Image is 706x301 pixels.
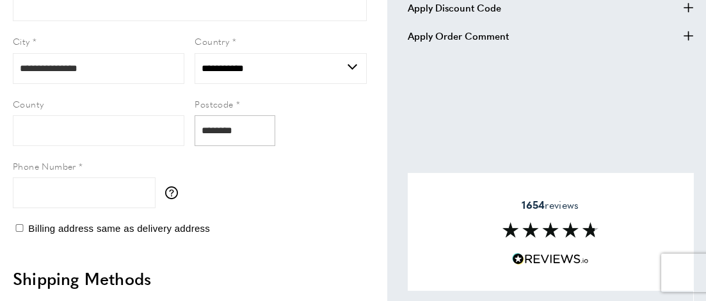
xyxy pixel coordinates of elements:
[28,223,210,234] span: Billing address same as delivery address
[502,222,598,238] img: Reviews section
[15,224,24,232] input: Billing address same as delivery address
[195,97,233,110] span: Postcode
[512,253,589,265] img: Reviews.io 5 stars
[195,35,229,47] span: Country
[522,197,545,212] strong: 1654
[13,97,44,110] span: County
[13,267,367,290] h2: Shipping Methods
[522,199,579,211] span: reviews
[165,186,184,199] button: More information
[13,159,76,172] span: Phone Number
[13,35,30,47] span: City
[408,28,509,44] span: Apply Order Comment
